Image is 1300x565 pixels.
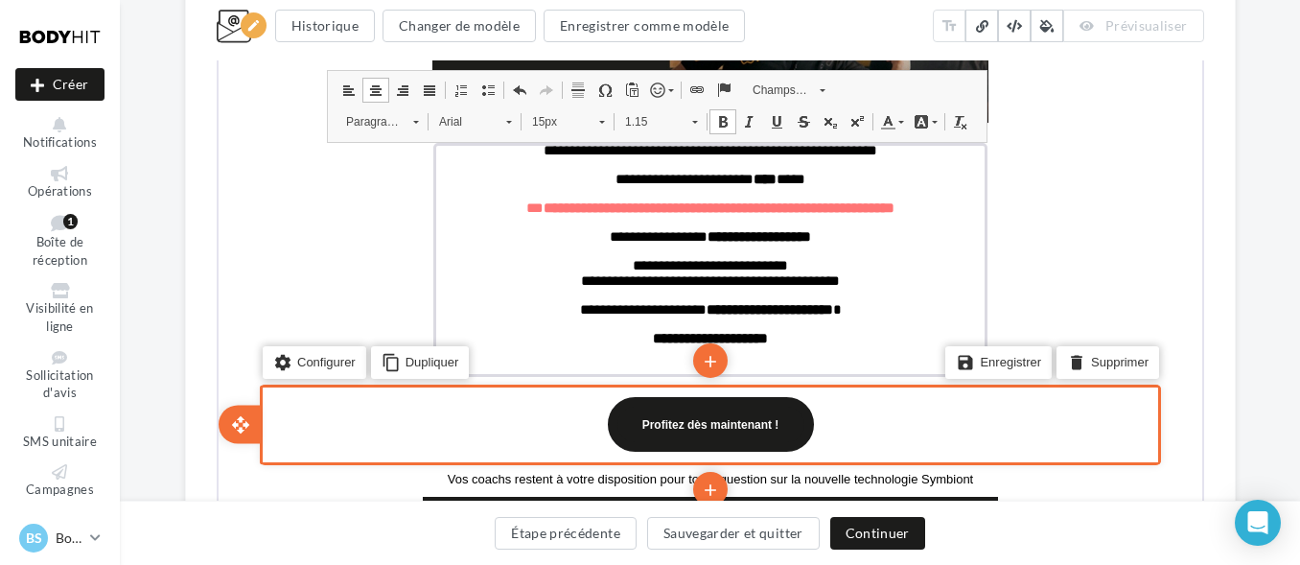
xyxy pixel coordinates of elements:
[524,368,592,393] span: Champs personnalisés
[171,368,197,393] a: Aligner à droite
[518,400,545,425] a: Italique (Ctrl+I)
[657,400,690,425] a: Couleur du texte
[1063,10,1203,42] button: Prévisualiser
[15,113,104,154] button: Notifications
[26,367,93,401] span: Sollicitation d'avis
[400,368,427,393] a: Coller comme texte brut
[396,399,489,426] a: 1.15
[117,399,210,426] a: Paragraphe
[492,368,519,393] a: Insérer un ancre
[346,368,373,393] a: Ligne horizontale
[211,400,278,425] span: Arial
[117,368,144,393] a: Aligner à gauche
[373,368,400,393] a: Insérer un caractère spécial
[241,12,267,38] div: Edition en cours<
[1235,500,1281,546] div: Open Intercom Messenger
[26,529,42,548] span: BS
[23,134,97,150] span: Notifications
[366,15,565,29] span: L'email ne s'affiche pas correctement ?
[63,214,78,229] div: 1
[565,15,617,29] u: Cliquez-ici
[118,400,185,425] span: Paragraphe
[495,517,637,550] button: Étape précédente
[314,368,341,393] a: Rétablir (Ctrl+Y)
[33,235,87,269] span: Boîte de réception
[15,279,104,338] a: Visibilité en ligne
[15,520,104,556] a: BS Bodyhit Saint Gilles
[465,368,492,393] a: Lien
[690,400,724,425] a: Couleur d'arrière-plan
[269,160,332,180] span: SPORT
[545,400,571,425] a: Souligné (Ctrl+U)
[571,400,598,425] a: Barré
[303,399,396,426] a: 15px
[275,10,376,42] button: Historique
[214,49,770,140] img: Logo_Body_Hit_Seul_BLACK.png
[15,68,104,101] button: Créer
[288,368,314,393] a: Annuler (Ctrl+Z)
[729,400,755,425] a: Supprimer la mise en forme
[26,482,94,497] span: Campagnes
[625,400,652,425] a: Exposant
[246,18,261,33] i: edit
[1105,17,1188,34] span: Prévisualiser
[15,162,104,203] a: Opérations
[229,368,256,393] a: Insérer/Supprimer une liste numérotée
[544,10,745,42] button: Enregistrer comme modèle
[15,412,104,454] a: SMS unitaire
[304,400,371,425] span: 15px
[940,16,958,35] i: text_fields
[635,160,731,180] span: BIEN-ÊTRE
[598,400,625,425] a: Indice
[210,399,303,426] a: Arial
[565,14,617,29] a: Cliquez-ici
[15,346,104,405] a: Sollicitation d'avis
[427,368,460,393] a: Liste des émoticônes
[397,400,464,425] span: 1.15
[15,460,104,502] a: Campagnes
[933,10,965,42] button: text_fields
[28,183,92,199] span: Opérations
[15,210,104,271] a: Boîte de réception1
[256,368,283,393] a: Insérer/Supprimer une liste à puces
[830,517,925,550] button: Continuer
[523,367,616,394] a: Champs personnalisés
[383,10,536,42] button: Changer de modèle
[214,201,770,413] img: BAN_MAIL_BTS_V2.jpg
[26,301,93,335] span: Visibilité en ligne
[647,517,820,550] button: Sauvegarder et quitter
[144,368,171,393] a: Centrer
[491,400,518,425] a: Gras (Ctrl+B)
[197,368,224,393] a: Justifier
[56,529,82,548] p: Bodyhit Saint Gilles
[461,160,522,180] span: SANTÉ
[15,68,104,101] div: Nouvelle campagne
[23,434,97,449] span: SMS unitaire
